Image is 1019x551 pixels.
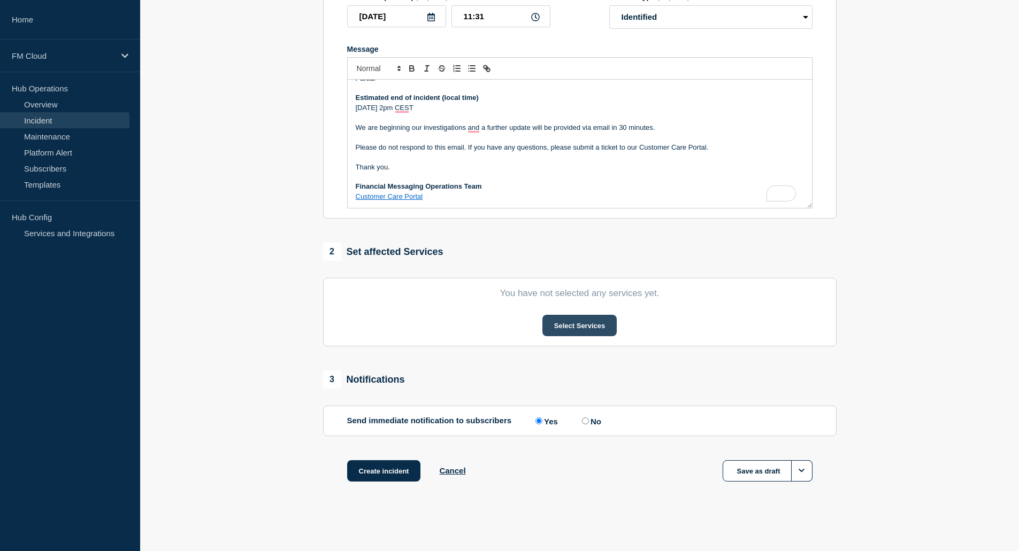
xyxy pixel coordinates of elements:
[791,460,813,482] button: Options
[419,62,434,75] button: Toggle italic text
[323,243,443,261] div: Set affected Services
[464,62,479,75] button: Toggle bulleted list
[356,143,804,152] p: Please do not respond to this email. If you have any questions, please submit a ticket to our Cus...
[723,460,813,482] button: Save as draft
[439,466,465,475] button: Cancel
[533,416,558,426] label: Yes
[356,94,479,102] strong: Estimated end of incident (local time)
[356,182,482,190] strong: Financial Messaging Operations Team
[348,80,812,208] div: To enrich screen reader interactions, please activate Accessibility in Grammarly extension settings
[449,62,464,75] button: Toggle ordered list
[347,416,512,426] p: Send immediate notification to subscribers
[582,417,589,424] input: No
[323,370,405,389] div: Notifications
[451,5,550,27] input: HH:MM
[356,192,423,200] a: Customer Care Portal
[356,103,804,113] p: [DATE] 2pm CEST
[356,162,804,172] p: Thank you.
[404,62,419,75] button: Toggle bold text
[434,62,449,75] button: Toggle strikethrough text
[323,370,341,389] span: 3
[535,417,542,424] input: Yes
[347,416,813,426] div: Send immediate notification to subscribers
[352,62,404,75] span: Font size
[579,416,601,426] label: No
[12,51,114,60] p: FM Cloud
[609,5,813,29] select: Incident type
[347,460,421,482] button: Create incident
[479,62,494,75] button: Toggle link
[323,243,341,261] span: 2
[542,315,617,336] button: Select Services
[356,123,804,133] p: We are beginning our investigations and a further update will be provided via email in 30 minutes.
[347,45,813,53] div: Message
[347,288,813,299] p: You have not selected any services yet.
[347,5,446,27] input: YYYY-MM-DD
